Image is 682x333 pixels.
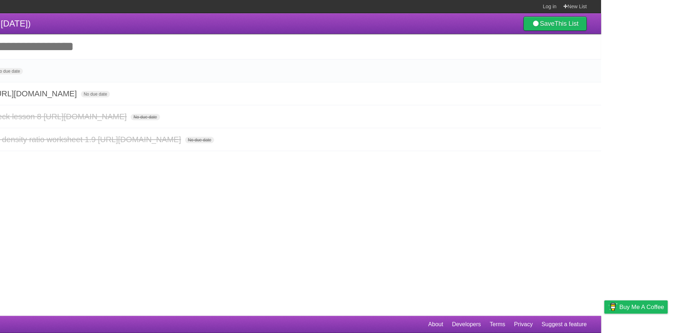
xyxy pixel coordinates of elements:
[608,301,618,313] img: Buy me a coffee
[604,300,668,314] a: Buy me a coffee
[185,137,214,143] span: No due date
[428,318,443,331] a: About
[523,16,587,31] a: SaveThis List
[131,114,160,120] span: No due date
[555,20,579,27] b: This List
[514,318,533,331] a: Privacy
[81,91,110,97] span: No due date
[619,301,664,313] span: Buy me a coffee
[452,318,481,331] a: Developers
[490,318,506,331] a: Terms
[542,318,587,331] a: Suggest a feature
